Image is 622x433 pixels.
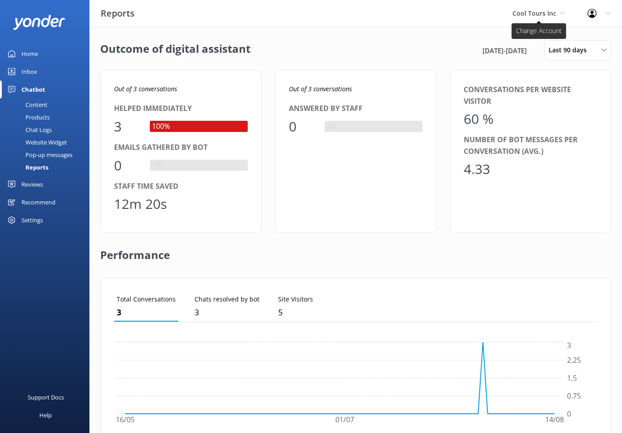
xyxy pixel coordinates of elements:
div: Content [5,98,47,111]
div: 0% [150,160,164,171]
a: Website Widget [5,136,89,149]
img: yonder-white-logo.png [13,15,65,30]
div: Inbox [21,63,37,81]
div: Products [5,111,50,123]
span: Last 90 days [549,45,592,55]
div: Support Docs [28,388,64,406]
div: Pop-up messages [5,149,72,161]
a: Reports [5,161,89,174]
a: Pop-up messages [5,149,89,161]
div: Reports [5,161,48,174]
div: Staff time saved [114,181,248,192]
div: 4.33 [464,158,491,180]
tspan: 0 [567,409,571,419]
i: Out of 3 conversations [289,85,352,93]
tspan: 0.75 [567,391,581,401]
div: Help [39,406,52,424]
div: Recommend [21,193,55,211]
div: Reviews [21,175,43,193]
a: Products [5,111,89,123]
tspan: 01/07 [335,415,354,425]
div: Number of bot messages per conversation (avg.) [464,134,597,157]
p: Site Visitors [278,294,313,304]
p: Chats resolved by bot [195,294,259,304]
div: Helped immediately [114,103,248,115]
div: 3 [114,116,141,137]
div: Chat Logs [5,123,52,136]
div: 12m 20s [114,193,167,215]
div: 0 [114,155,141,176]
tspan: 14/08 [545,415,564,425]
div: Answered by staff [289,103,423,115]
div: 0 [289,116,316,137]
div: Conversations per website visitor [464,84,597,107]
a: Content [5,98,89,111]
div: Chatbot [21,81,45,98]
h2: Outcome of digital assistant [100,40,250,60]
div: Emails gathered by bot [114,142,248,153]
tspan: 1.5 [567,373,577,383]
p: 5 [278,306,313,319]
div: Settings [21,211,43,229]
p: 3 [195,306,259,319]
a: Chat Logs [5,123,89,136]
h2: Performance [100,233,170,269]
tspan: 3 [567,341,571,351]
i: Out of 3 conversations [114,85,177,93]
p: Total Conversations [117,294,176,304]
span: [DATE] - [DATE] [482,45,527,56]
div: 60 % [464,108,494,130]
tspan: 16/05 [116,415,135,425]
div: Website Widget [5,136,67,149]
h3: Reports [101,6,135,21]
tspan: 2.25 [567,355,581,365]
div: 0% [325,121,339,132]
div: Home [21,45,38,63]
div: 100% [150,121,172,132]
p: 3 [117,306,176,319]
span: Cool Tours Inc [512,9,556,17]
